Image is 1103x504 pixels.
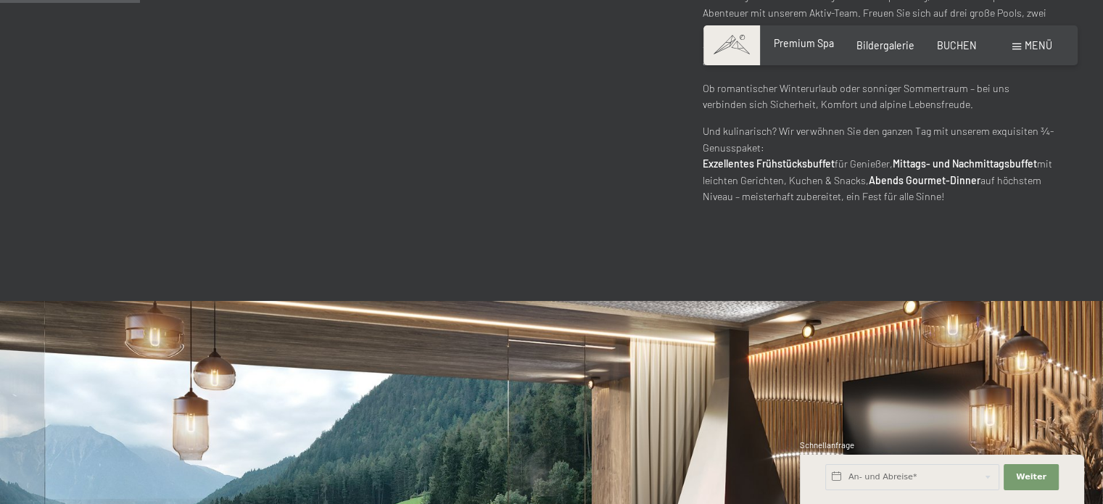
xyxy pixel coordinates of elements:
strong: Mittags- und Nachmittagsbuffet [893,157,1037,170]
strong: Exzellentes Frühstücksbuffet [703,157,835,170]
a: BUCHEN [937,39,977,51]
strong: Abends Gourmet-Dinner [869,174,980,186]
span: Schnellanfrage [800,440,854,450]
a: Premium Spa [774,37,834,49]
span: Menü [1025,39,1052,51]
span: Weiter [1016,471,1046,483]
p: Ob romantischer Winterurlaub oder sonniger Sommertraum – bei uns verbinden sich Sicherheit, Komfo... [703,80,1055,113]
p: Und kulinarisch? Wir verwöhnen Sie den ganzen Tag mit unserem exquisiten ¾-Genusspaket: für Genie... [703,123,1055,205]
a: Bildergalerie [856,39,914,51]
button: Weiter [1004,464,1059,490]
